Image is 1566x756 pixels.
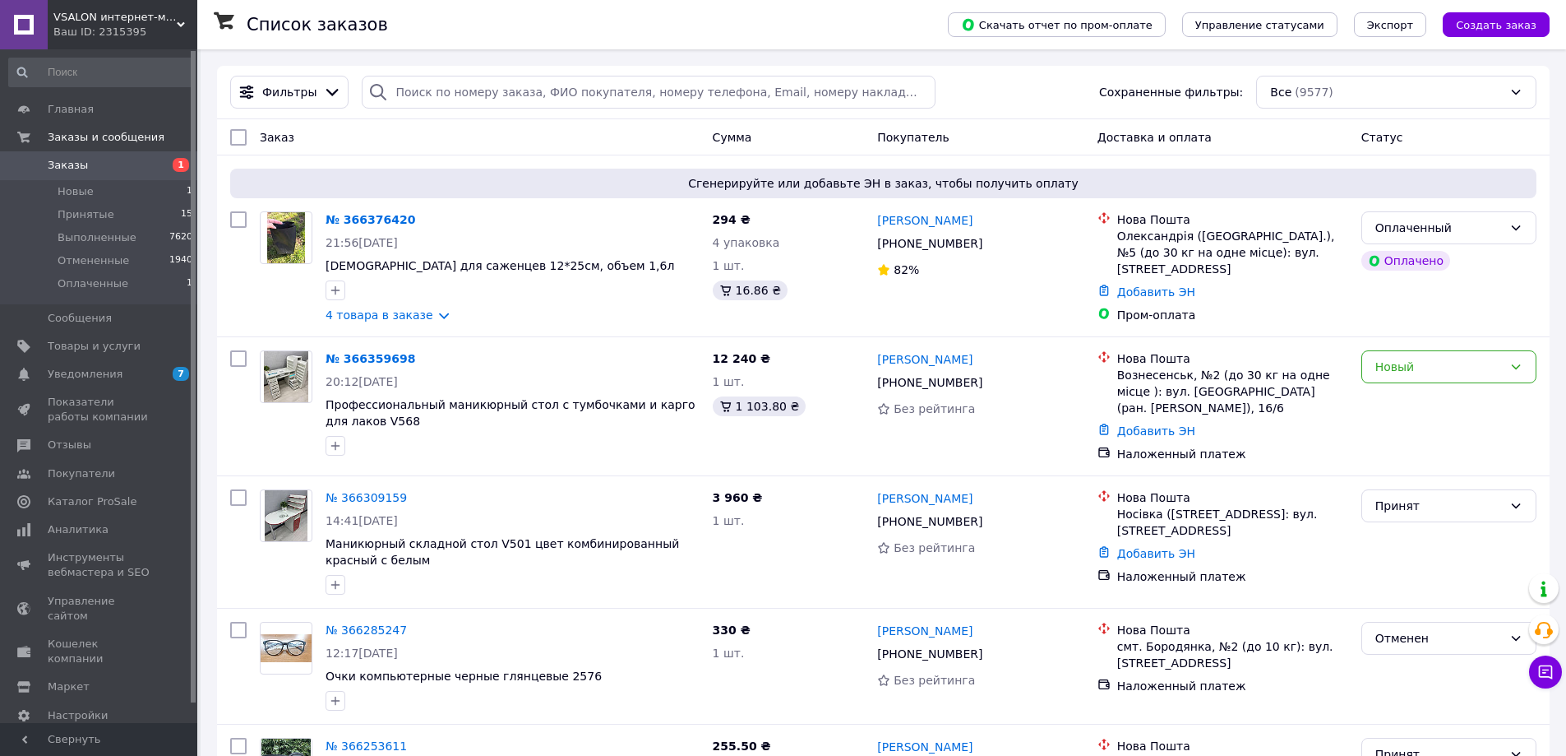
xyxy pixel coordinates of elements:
[877,739,972,755] a: [PERSON_NAME]
[1361,131,1403,144] span: Статус
[187,276,192,291] span: 1
[1295,86,1333,99] span: (9577)
[169,230,192,245] span: 7620
[48,522,109,537] span: Аналитика
[48,466,115,481] span: Покупатели
[1529,656,1562,689] button: Чат с покупателем
[326,624,407,637] a: № 366285247
[48,679,90,694] span: Маркет
[1117,547,1195,560] a: Добавить ЭН
[169,253,192,268] span: 1940
[237,175,1530,192] span: Сгенерируйте или добавьте ЭН в заказ, чтобы получить оплату
[1117,678,1348,694] div: Наложенный платеж
[877,623,972,639] a: [PERSON_NAME]
[713,213,751,226] span: 294 ₴
[1097,131,1212,144] span: Доставка и оплата
[48,130,164,145] span: Заказы и сообщения
[713,647,745,660] span: 1 шт.
[1117,506,1348,539] div: Носівка ([STREET_ADDRESS]: вул. [STREET_ADDRESS]
[1375,497,1503,515] div: Принят
[362,76,935,109] input: Поиск по номеру заказа, ФИО покупателя, номеру телефона, Email, номеру накладной
[713,740,771,753] span: 255.50 ₴
[894,263,919,276] span: 82%
[48,102,94,117] span: Главная
[58,184,94,199] span: Новые
[260,622,312,675] a: Фото товару
[48,311,112,326] span: Сообщения
[48,637,152,666] span: Кошелек компании
[1375,629,1503,647] div: Отменен
[326,537,679,567] a: Маникюрный складной стол V501 цвет комбинированный красный с белым
[877,131,949,144] span: Покупатель
[8,58,194,87] input: Поиск
[713,236,780,249] span: 4 упаковка
[264,351,307,402] img: Фото товару
[1375,358,1503,376] div: Новый
[1117,424,1195,438] a: Добавить ЭН
[713,131,752,144] span: Сумма
[948,12,1166,37] button: Скачать отчет по пром-оплате
[48,438,91,452] span: Отзывы
[877,515,982,528] span: [PHONE_NUMBER]
[267,212,306,263] img: Фото товару
[173,367,189,381] span: 7
[1117,211,1348,228] div: Нова Пошта
[961,17,1153,32] span: Скачать отчет по пром-оплате
[713,281,788,300] div: 16.86 ₴
[326,398,695,428] a: Профессиональный маникюрный стол с тумбочками и карго для лаков V568
[894,674,975,687] span: Без рейтинга
[1367,19,1413,31] span: Экспорт
[260,131,294,144] span: Заказ
[48,494,136,509] span: Каталог ProSale
[1117,367,1348,416] div: Вознесенськ, №2 (до 30 кг на одне місце ): вул. [GEOGRAPHIC_DATA] (ран. [PERSON_NAME]), 16/6
[326,647,398,660] span: 12:17[DATE]
[53,25,197,39] div: Ваш ID: 2315395
[713,624,751,637] span: 330 ₴
[187,184,192,199] span: 1
[48,708,108,723] span: Настройки
[260,489,312,542] a: Фото товару
[260,211,312,264] a: Фото товару
[877,490,972,507] a: [PERSON_NAME]
[58,276,128,291] span: Оплаченные
[1117,350,1348,367] div: Нова Пошта
[261,634,312,662] img: Фото товару
[877,237,982,250] span: [PHONE_NUMBER]
[713,397,806,416] div: 1 103.80 ₴
[58,207,114,222] span: Принятые
[326,213,415,226] a: № 366376420
[181,207,192,222] span: 15
[713,491,763,504] span: 3 960 ₴
[48,158,88,173] span: Заказы
[1117,285,1195,299] a: Добавить ЭН
[1117,489,1348,506] div: Нова Пошта
[1117,622,1348,638] div: Нова Пошта
[247,15,388,35] h1: Список заказов
[1182,12,1337,37] button: Управление статусами
[877,351,972,368] a: [PERSON_NAME]
[48,367,122,382] span: Уведомления
[326,670,602,683] a: Очки компьютерные черные глянцевые 2576
[58,230,136,245] span: Выполненные
[877,647,982,661] span: [PHONE_NUMBER]
[894,402,975,415] span: Без рейтинга
[326,514,398,527] span: 14:41[DATE]
[265,490,308,541] img: Фото товару
[48,594,152,624] span: Управление сайтом
[1117,738,1348,754] div: Нова Пошта
[326,740,407,753] a: № 366253611
[48,339,141,354] span: Товары и услуги
[713,352,771,365] span: 12 240 ₴
[713,375,745,388] span: 1 шт.
[173,158,189,172] span: 1
[48,395,152,424] span: Показатели работы компании
[326,375,398,388] span: 20:12[DATE]
[326,352,415,365] a: № 366359698
[326,259,674,272] span: [DEMOGRAPHIC_DATA] для саженцев 12*25см, объем 1,6л
[1117,638,1348,671] div: смт. Бородянка, №2 (до 10 кг): вул. [STREET_ADDRESS]
[326,308,433,322] a: 4 товара в заказе
[877,376,982,389] span: [PHONE_NUMBER]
